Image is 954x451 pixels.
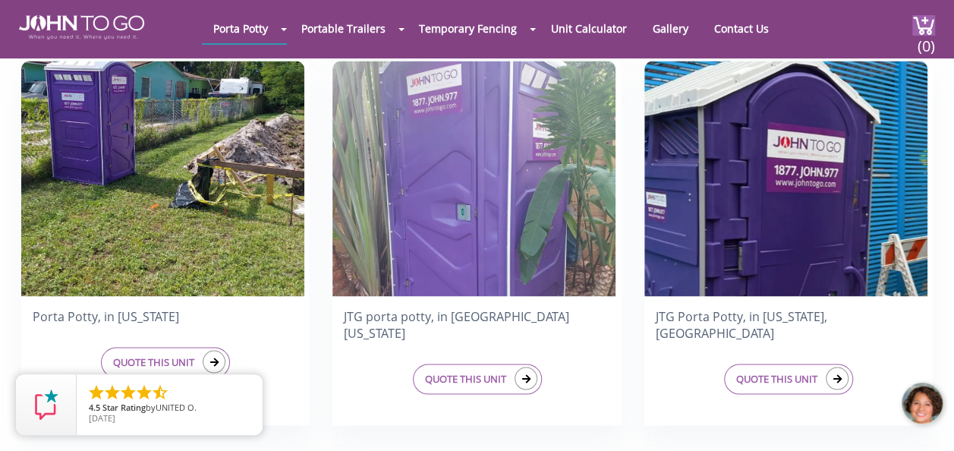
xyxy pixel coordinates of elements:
h4: Porta Potty, in [US_STATE] [21,304,310,328]
span: [DATE] [89,412,115,424]
a: QUOTE THIS UNIT [413,364,542,394]
li:  [135,383,153,402]
img: cart a [912,15,935,36]
li:  [87,383,105,402]
a: Porta Potty [202,14,279,43]
li:  [103,383,121,402]
a: Unit Calculator [539,14,638,43]
a: Contact Us [702,14,779,43]
span: by [89,403,250,414]
span: (0) [918,24,936,56]
h4: JTG Porta Potty, in [US_STATE], [GEOGRAPHIC_DATA] [644,304,934,345]
li:  [151,383,169,402]
img: JOHN to go [19,15,144,39]
li:  [119,383,137,402]
a: QUOTE THIS UNIT [101,347,230,377]
span: 4.5 [89,402,100,413]
span: UNITED O. [156,402,197,413]
span: Star Rating [102,402,146,413]
h4: JTG porta potty, in [GEOGRAPHIC_DATA][US_STATE] [332,304,622,345]
a: Portable Trailers [290,14,397,43]
a: Gallery [641,14,699,43]
a: Temporary Fencing [408,14,528,43]
img: Review Rating [31,389,61,420]
iframe: Live Chat Button [890,371,954,435]
a: QUOTE THIS UNIT [724,364,853,394]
